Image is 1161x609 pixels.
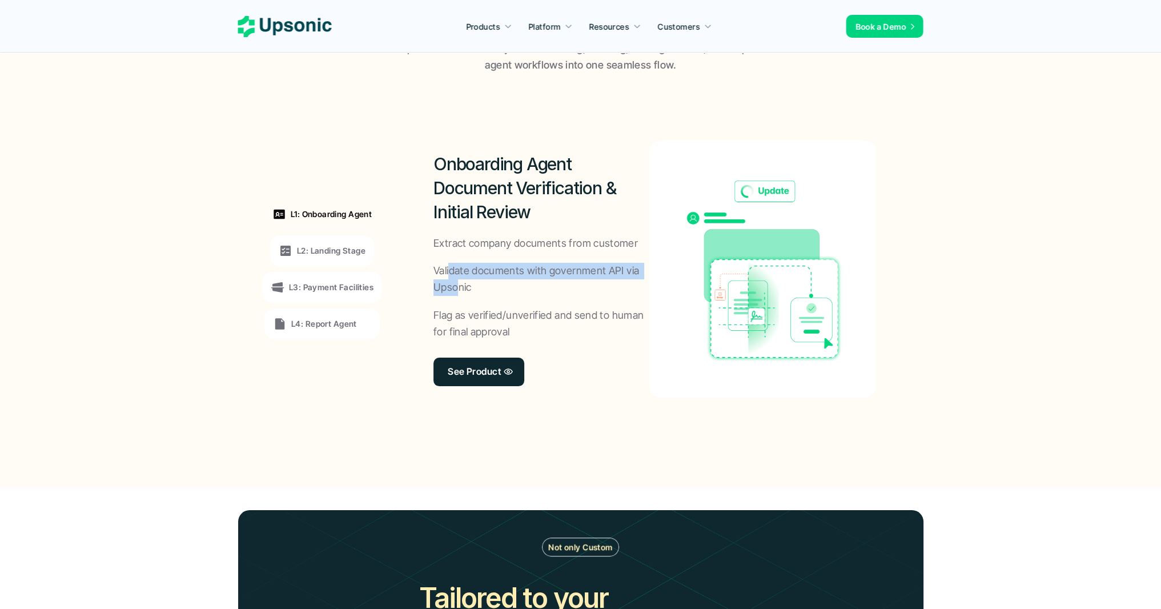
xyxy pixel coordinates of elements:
a: Book a Demo [846,15,923,38]
a: Products [459,16,519,37]
p: Validate documents with government API via Upsonic [433,263,649,296]
p: Flag as verified/unverified and send to human for final approval [433,307,649,340]
p: Book a Demo [855,21,906,33]
p: L2: Landing Stage [297,245,365,257]
h2: Onboarding Agent Document Verification & Initial Review [433,152,649,224]
a: See Product [433,358,524,386]
p: Extract company documents from customer [433,235,638,252]
p: L3: Payment Facilities [289,281,373,293]
p: See Product [448,363,501,380]
p: Customers [658,21,700,33]
p: L4: Report Agent [291,318,357,330]
p: L1: Onboarding Agent [291,208,372,220]
p: Not only Custom [548,541,612,553]
p: Products [466,21,500,33]
p: Upsonic orchestrates your Onboarding, Landing, PF Registration, and Report agent workflows into o... [395,41,766,74]
p: Platform [528,21,560,33]
p: Resources [589,21,629,33]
